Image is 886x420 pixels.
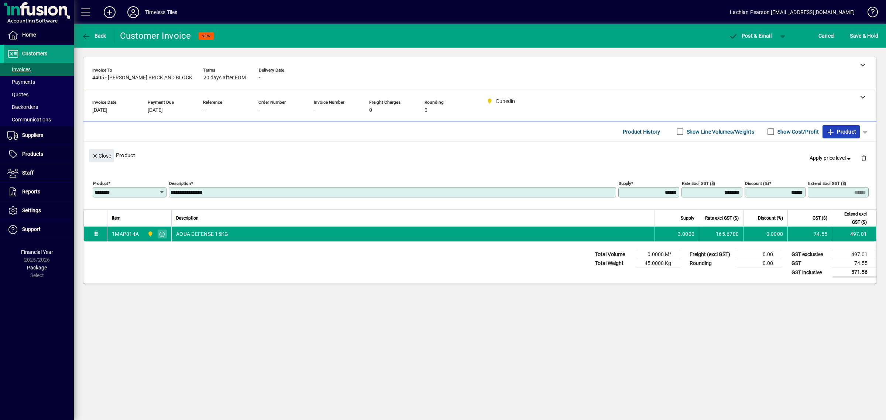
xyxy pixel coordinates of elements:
span: Supply [681,214,694,222]
app-page-header-button: Back [74,29,114,42]
button: Save & Hold [848,29,880,42]
a: Home [4,26,74,44]
a: Staff [4,164,74,182]
td: Total Weight [591,259,636,268]
span: P [742,33,745,39]
td: 497.01 [832,250,876,259]
span: Quotes [7,92,28,97]
td: 45.0000 Kg [636,259,680,268]
td: Total Volume [591,250,636,259]
span: Close [92,150,111,162]
mat-label: Extend excl GST ($) [808,181,846,186]
span: 20 days after EOM [203,75,246,81]
div: 165.6700 [704,230,739,238]
span: Cancel [818,30,835,42]
app-page-header-button: Close [87,152,116,159]
span: Staff [22,170,34,176]
a: Backorders [4,101,74,113]
button: Apply price level [807,152,855,165]
a: Invoices [4,63,74,76]
button: Back [80,29,108,42]
span: Home [22,32,36,38]
label: Show Cost/Profit [776,128,819,135]
button: Add [98,6,121,19]
div: Lachlan Pearson [EMAIL_ADDRESS][DOMAIN_NAME] [730,6,855,18]
td: Freight (excl GST) [686,250,738,259]
span: 0 [369,107,372,113]
td: 0.0000 M³ [636,250,680,259]
span: Product [826,126,856,138]
span: Backorders [7,104,38,110]
span: 4405 - [PERSON_NAME] BRICK AND BLOCK [92,75,192,81]
a: Knowledge Base [862,1,877,25]
span: GST ($) [813,214,827,222]
span: 0 [425,107,427,113]
a: Payments [4,76,74,88]
label: Show Line Volumes/Weights [685,128,754,135]
td: 0.00 [738,259,782,268]
span: - [314,107,315,113]
button: Product History [620,125,663,138]
span: Communications [7,117,51,123]
div: Product [83,142,876,169]
span: - [203,107,205,113]
td: GST [788,259,832,268]
a: Communications [4,113,74,126]
td: 0.0000 [743,227,787,241]
td: 74.55 [832,259,876,268]
span: Apply price level [810,154,852,162]
span: Discount (%) [758,214,783,222]
td: 571.56 [832,268,876,277]
button: Delete [855,149,873,167]
div: Customer Invoice [120,30,191,42]
td: 497.01 [832,227,876,241]
span: Package [27,265,47,271]
mat-label: Discount (%) [745,181,769,186]
div: Timeless Tiles [145,6,177,18]
span: 3.0000 [678,230,695,238]
td: Rounding [686,259,738,268]
span: Suppliers [22,132,43,138]
span: Dunedin [145,230,154,238]
td: GST inclusive [788,268,832,277]
button: Profile [121,6,145,19]
button: Cancel [817,29,837,42]
mat-label: Rate excl GST ($) [682,181,715,186]
app-page-header-button: Delete [855,155,873,161]
a: Settings [4,202,74,220]
span: Invoices [7,66,31,72]
button: Close [89,149,114,162]
mat-label: Description [169,181,191,186]
span: Back [82,33,106,39]
span: Rate excl GST ($) [705,214,739,222]
button: Product [823,125,860,138]
span: ave & Hold [850,30,878,42]
span: [DATE] [92,107,107,113]
button: Post & Email [725,29,775,42]
span: ost & Email [729,33,772,39]
span: Support [22,226,41,232]
td: 0.00 [738,250,782,259]
span: Extend excl GST ($) [837,210,867,226]
div: 1MAP014A [112,230,139,238]
a: Reports [4,183,74,201]
span: Item [112,214,121,222]
span: Description [176,214,199,222]
span: Product History [623,126,660,138]
mat-label: Supply [619,181,631,186]
span: Products [22,151,43,157]
span: - [258,107,260,113]
span: Payments [7,79,35,85]
a: Suppliers [4,126,74,145]
span: AQUA DEFENSE 15KG [176,230,228,238]
span: Reports [22,189,40,194]
span: NEW [202,34,211,38]
td: GST exclusive [788,250,832,259]
span: [DATE] [148,107,163,113]
span: S [850,33,853,39]
span: Settings [22,207,41,213]
td: 74.55 [787,227,832,241]
a: Products [4,145,74,163]
span: - [259,75,260,81]
mat-label: Product [93,181,108,186]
